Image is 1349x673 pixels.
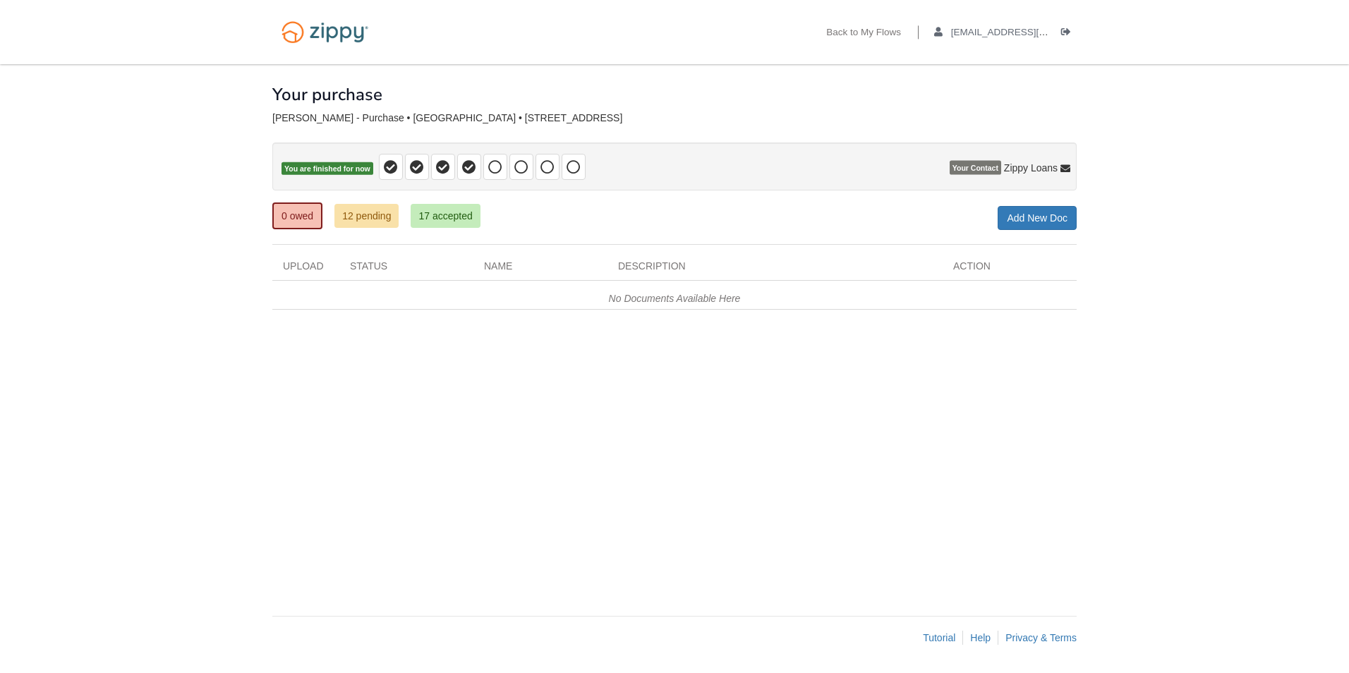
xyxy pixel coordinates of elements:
[1004,161,1058,175] span: Zippy Loans
[339,259,473,280] div: Status
[934,27,1113,41] a: edit profile
[272,112,1077,124] div: [PERSON_NAME] - Purchase • [GEOGRAPHIC_DATA] • [STREET_ADDRESS]
[272,202,322,229] a: 0 owed
[609,293,741,304] em: No Documents Available Here
[943,259,1077,280] div: Action
[607,259,943,280] div: Description
[998,206,1077,230] a: Add New Doc
[334,204,399,228] a: 12 pending
[1005,632,1077,643] a: Privacy & Terms
[272,14,377,50] img: Logo
[951,27,1113,37] span: s.dorsey5@hotmail.com
[282,162,373,176] span: You are finished for now
[923,632,955,643] a: Tutorial
[411,204,480,228] a: 17 accepted
[473,259,607,280] div: Name
[970,632,991,643] a: Help
[1061,27,1077,41] a: Log out
[826,27,901,41] a: Back to My Flows
[272,259,339,280] div: Upload
[950,161,1001,175] span: Your Contact
[272,85,382,104] h1: Your purchase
